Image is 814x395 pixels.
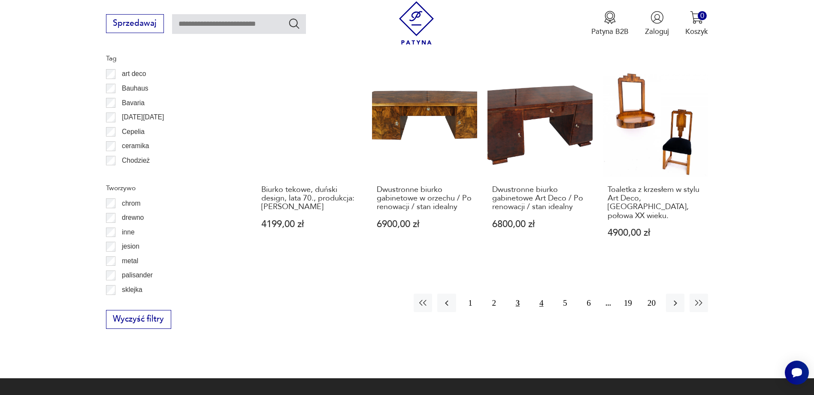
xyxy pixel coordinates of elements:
[122,169,148,180] p: Ćmielów
[106,310,171,329] button: Wyczyść filtry
[122,198,140,209] p: chrom
[492,220,588,229] p: 6800,00 zł
[508,294,527,312] button: 3
[485,294,503,312] button: 2
[122,155,150,166] p: Chodzież
[785,361,809,385] iframe: Smartsupp widget button
[487,72,593,258] a: Dwustronne biurko gabinetowe Art Deco / Po renowacji / stan idealnyDwustronne biurko gabinetowe A...
[122,68,146,79] p: art deco
[122,299,137,310] p: szkło
[377,220,472,229] p: 6900,00 zł
[377,185,472,212] h3: Dwustronne biurko gabinetowe w orzechu / Po renowacji / stan idealny
[556,294,574,312] button: 5
[261,220,357,229] p: 4199,00 zł
[122,255,138,267] p: metal
[257,72,362,258] a: Biurko tekowe, duński design, lata 70., produkcja: DaniaBiurko tekowe, duński design, lata 70., p...
[395,1,438,45] img: Patyna - sklep z meblami i dekoracjami vintage
[685,11,708,36] button: 0Koszyk
[603,11,617,24] img: Ikona medalu
[591,11,629,36] button: Patyna B2B
[591,27,629,36] p: Patyna B2B
[122,270,153,281] p: palisander
[532,294,551,312] button: 4
[492,185,588,212] h3: Dwustronne biurko gabinetowe Art Deco / Po renowacji / stan idealny
[261,185,357,212] h3: Biurko tekowe, duński design, lata 70., produkcja: [PERSON_NAME]
[603,72,708,258] a: Toaletka z krzesłem w stylu Art Deco, Polska, połowa XX wieku.Toaletka z krzesłem w stylu Art Dec...
[372,72,477,258] a: Dwustronne biurko gabinetowe w orzechu / Po renowacji / stan idealnyDwustronne biurko gabinetowe ...
[122,126,145,137] p: Cepelia
[122,284,142,295] p: sklejka
[698,11,707,20] div: 0
[690,11,703,24] img: Ikona koszyka
[645,11,669,36] button: Zaloguj
[685,27,708,36] p: Koszyk
[122,140,149,152] p: ceramika
[608,185,703,221] h3: Toaletka z krzesłem w stylu Art Deco, [GEOGRAPHIC_DATA], połowa XX wieku.
[122,227,134,238] p: inne
[591,11,629,36] a: Ikona medaluPatyna B2B
[106,14,164,33] button: Sprzedawaj
[106,21,164,27] a: Sprzedawaj
[645,27,669,36] p: Zaloguj
[106,182,232,194] p: Tworzywo
[122,97,145,109] p: Bavaria
[642,294,661,312] button: 20
[651,11,664,24] img: Ikonka użytkownika
[461,294,480,312] button: 1
[288,17,300,30] button: Szukaj
[608,228,703,237] p: 4900,00 zł
[106,53,232,64] p: Tag
[122,112,164,123] p: [DATE][DATE]
[122,83,148,94] p: Bauhaus
[579,294,598,312] button: 6
[122,212,144,223] p: drewno
[619,294,637,312] button: 19
[122,241,139,252] p: jesion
